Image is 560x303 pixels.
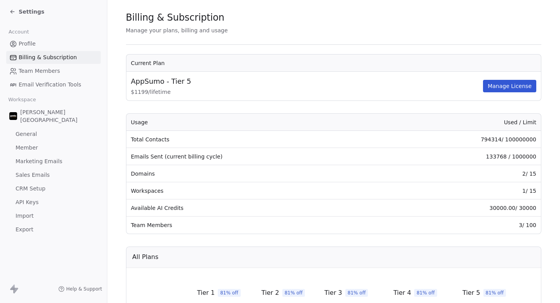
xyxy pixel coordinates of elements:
span: 81% off [414,289,437,297]
a: Settings [9,8,44,16]
a: Export [6,223,101,236]
td: 30000.00 / 30000 [379,199,541,217]
td: Team Members [126,217,379,234]
span: Tier 1 [197,288,214,298]
td: 133768 / 1000000 [379,148,541,165]
a: CRM Setup [6,182,101,195]
a: Billing & Subscription [6,51,101,64]
td: 1 / 15 [379,182,541,199]
span: AppSumo - Tier 5 [131,76,191,86]
span: 81% off [218,289,241,297]
span: 81% off [483,289,506,297]
span: All Plans [132,252,158,262]
td: 3 / 100 [379,217,541,234]
span: API Keys [16,198,38,206]
th: Usage [126,114,379,131]
a: Member [6,141,101,154]
span: 81% off [345,289,368,297]
a: General [6,128,101,141]
span: Tier 2 [261,288,279,298]
td: 2 / 15 [379,165,541,182]
a: Profile [6,37,101,50]
span: Export [16,225,33,234]
span: Profile [19,40,36,48]
span: Help & Support [66,286,102,292]
th: Current Plan [126,55,541,72]
span: 81% off [282,289,305,297]
span: Workspace [5,94,39,106]
a: Help & Support [58,286,102,292]
a: Email Verification Tools [6,78,101,91]
span: Marketing Emails [16,157,62,166]
a: Team Members [6,65,101,78]
span: Team Members [19,67,60,75]
a: Import [6,210,101,222]
th: Used / Limit [379,114,541,131]
span: CRM Setup [16,185,45,193]
span: Import [16,212,33,220]
a: Sales Emails [6,169,101,181]
span: General [16,130,37,138]
span: Tier 4 [393,288,411,298]
td: Emails Sent (current billing cycle) [126,148,379,165]
span: Tier 5 [462,288,480,298]
span: Billing & Subscription [126,12,224,23]
button: Manage License [483,80,536,92]
span: Billing & Subscription [19,53,77,62]
img: Zeeshan%20Neck%20Print%20Dark.png [9,112,17,120]
span: Email Verification Tools [19,81,81,89]
span: Settings [19,8,44,16]
td: Available AI Credits [126,199,379,217]
td: Workspaces [126,182,379,199]
span: Account [5,26,32,38]
a: API Keys [6,196,101,209]
span: Member [16,144,38,152]
span: $ 1199 / lifetime [131,88,482,96]
td: Total Contacts [126,131,379,148]
td: 794314 / 100000000 [379,131,541,148]
span: Sales Emails [16,171,50,179]
span: Tier 3 [324,288,342,298]
td: Domains [126,165,379,182]
span: Manage your plans, billing and usage [126,27,228,33]
a: Marketing Emails [6,155,101,168]
span: [PERSON_NAME][GEOGRAPHIC_DATA] [20,108,98,124]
